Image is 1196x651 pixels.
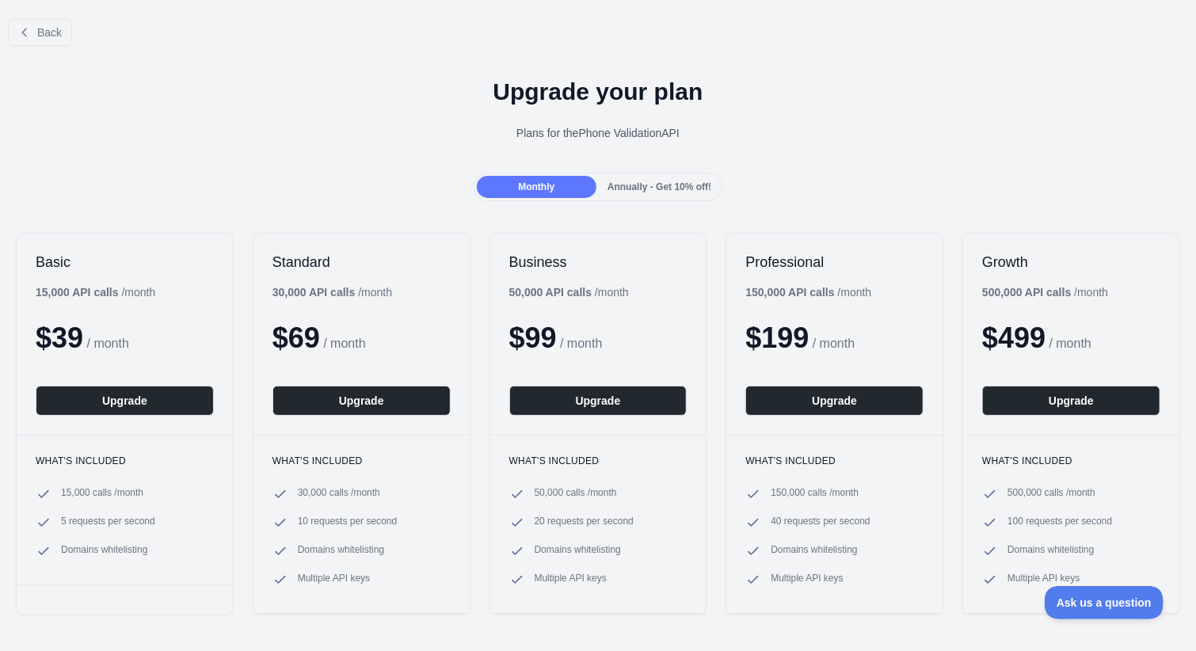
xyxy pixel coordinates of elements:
span: $ 199 [745,322,809,354]
span: $ 99 [509,322,557,354]
h2: Professional [745,253,924,272]
b: 150,000 API calls [745,286,834,299]
iframe: Toggle Customer Support [1045,586,1164,619]
div: / month [982,284,1108,300]
h2: Standard [272,253,451,272]
div: / month [745,284,871,300]
b: 50,000 API calls [509,286,592,299]
span: $ 499 [982,322,1046,354]
b: 500,000 API calls [982,286,1071,299]
h2: Growth [982,253,1160,272]
div: / month [509,284,629,300]
h2: Business [509,253,688,272]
